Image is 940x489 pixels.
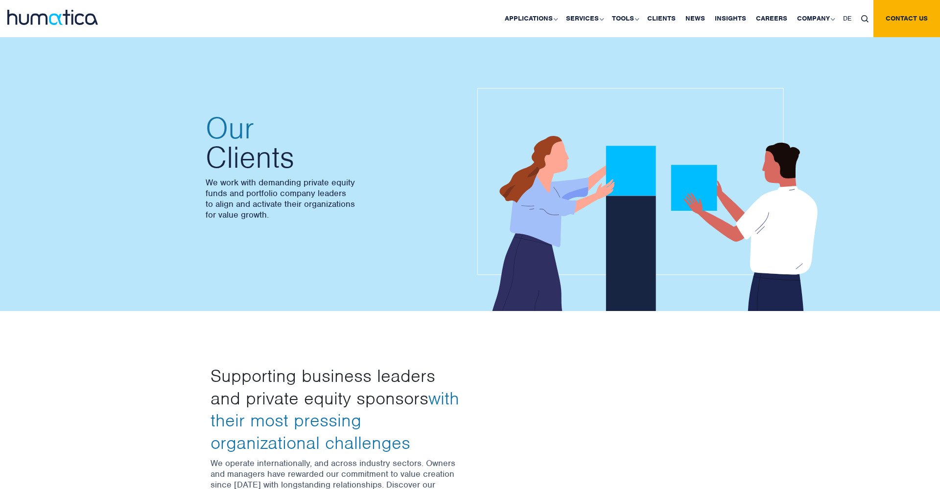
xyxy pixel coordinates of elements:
[7,10,98,25] img: logo
[211,365,463,454] h3: Supporting business leaders and private equity sponsors
[206,113,460,172] h2: Clients
[206,113,460,143] span: Our
[206,177,460,220] p: We work with demanding private equity funds and portfolio company leaders to align and activate t...
[477,88,830,313] img: about_banner1
[843,14,851,22] span: DE
[861,15,869,22] img: search_icon
[211,387,459,454] span: with their most pressing organizational challenges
